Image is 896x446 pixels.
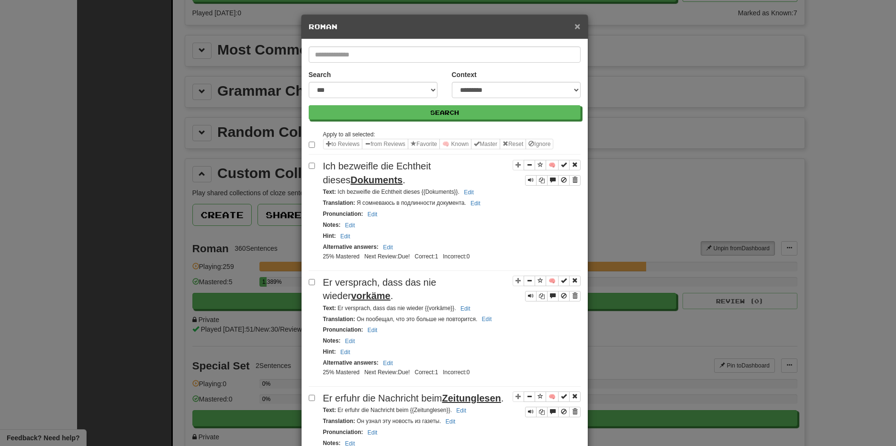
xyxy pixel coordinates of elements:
div: Sentence controls [513,159,581,186]
button: Edit [337,347,353,357]
span: 2025-04-11 [398,253,410,260]
button: to Reviews [323,139,363,149]
button: Edit [468,198,483,209]
strong: Hint : [323,348,336,355]
button: 🧠 [546,160,559,170]
strong: Alternative answers : [323,359,379,366]
button: Edit [443,416,459,427]
button: from Reviews [362,139,408,149]
li: Next Review: [362,253,412,261]
li: Correct: 1 [412,253,440,261]
strong: Pronunciation : [323,326,363,333]
span: Ich bezweifle die Echtheit dieses . [323,161,431,185]
button: Favorite [408,139,440,149]
button: Edit [458,303,473,314]
button: Edit [365,209,381,220]
button: Edit [380,358,396,368]
button: Ignore [526,139,553,149]
h5: Roman [309,22,581,32]
strong: Alternative answers : [323,244,379,250]
span: 2025-04-14 [398,369,410,376]
strong: Hint : [323,233,336,239]
u: Dokuments [350,175,403,185]
div: Sentence controls [513,276,581,302]
span: × [574,21,580,32]
li: 25% Mastered [321,368,362,377]
button: 🧠 [546,391,559,402]
strong: Translation : [323,200,355,206]
strong: Notes : [323,337,341,344]
label: Search [309,70,331,79]
small: Apply to all selected: [323,131,375,138]
button: Edit [479,314,495,324]
small: Er versprach, dass das nie wieder {{vorkäme}}. [323,305,473,312]
button: Search [309,105,581,120]
small: Er erfuhr die Nachricht beim {{Zeitunglesen}}. [323,407,469,413]
u: vorkäme [351,290,390,301]
button: Edit [380,242,396,253]
button: Edit [342,220,358,231]
u: Zeitunglesen [442,393,501,403]
button: Edit [337,231,353,242]
button: 🧠 Known [439,139,471,149]
div: Sentence controls [525,175,581,186]
button: Edit [461,187,477,198]
div: Sentence controls [513,391,581,418]
strong: Pronunciation : [323,429,363,435]
li: Next Review: [362,368,412,377]
li: 25% Mastered [321,253,362,261]
strong: Text : [323,305,336,312]
button: Edit [365,325,381,335]
div: Sentence controls [525,407,581,417]
small: Он пообещал, что это больше не повторится. [323,316,495,323]
button: 🧠 [546,276,559,286]
small: Он узнал эту новость из газеты. [323,418,459,424]
strong: Translation : [323,316,355,323]
button: Close [574,21,580,31]
li: Correct: 1 [412,368,440,377]
strong: Pronunciation : [323,211,363,217]
li: Incorrect: 0 [440,368,472,377]
button: Reset [500,139,526,149]
strong: Translation : [323,418,355,424]
button: Master [471,139,500,149]
small: Я сомневаюсь в подлинности документа. [323,200,483,206]
div: Sentence controls [525,291,581,301]
div: Sentence options [323,139,554,149]
span: Er erfuhr die Nachricht beim . [323,393,504,403]
small: Ich bezweifle die Echtheit dieses {{Dokuments}}. [323,189,477,195]
strong: Text : [323,189,336,195]
button: Edit [342,336,358,346]
button: Edit [365,427,381,438]
strong: Text : [323,407,336,413]
label: Context [452,70,477,79]
strong: Notes : [323,222,341,228]
span: Er versprach, dass das nie wieder . [323,277,437,301]
button: Edit [453,405,469,416]
li: Incorrect: 0 [440,253,472,261]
